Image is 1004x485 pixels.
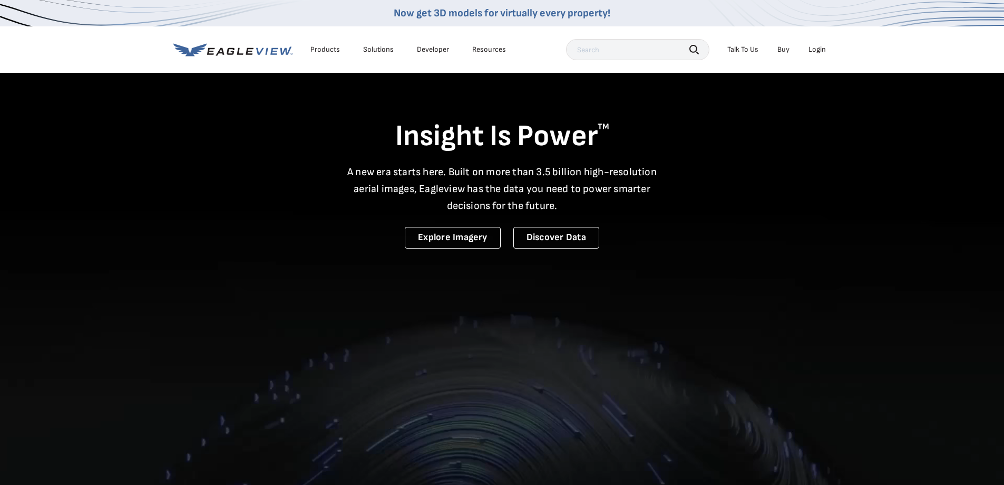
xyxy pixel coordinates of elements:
div: Login [808,45,826,54]
a: Explore Imagery [405,227,501,249]
h1: Insight Is Power [173,118,831,155]
a: Discover Data [513,227,599,249]
a: Buy [777,45,789,54]
div: Solutions [363,45,394,54]
div: Products [310,45,340,54]
input: Search [566,39,709,60]
a: Developer [417,45,449,54]
a: Now get 3D models for virtually every property! [394,7,610,20]
div: Talk To Us [727,45,758,54]
p: A new era starts here. Built on more than 3.5 billion high-resolution aerial images, Eagleview ha... [341,164,664,214]
div: Resources [472,45,506,54]
sup: TM [598,122,609,132]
